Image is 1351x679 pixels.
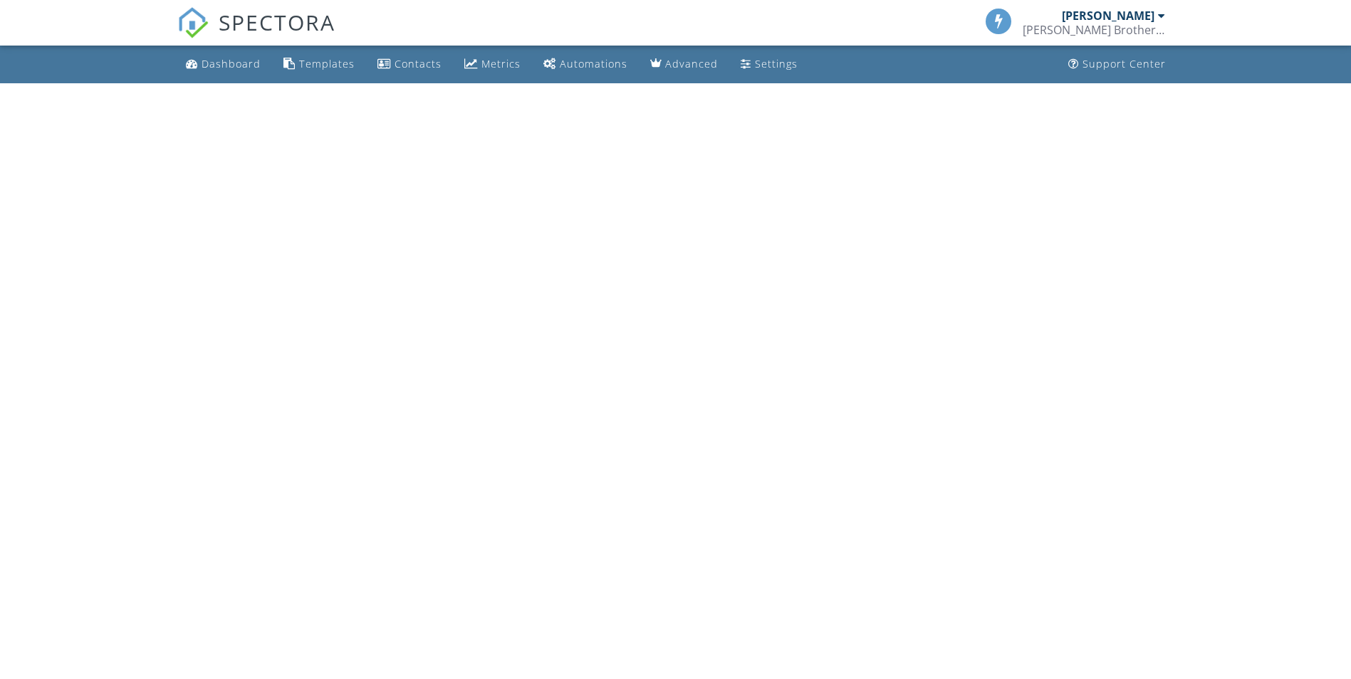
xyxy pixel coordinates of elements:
[538,51,633,78] a: Automations (Basic)
[202,57,261,70] div: Dashboard
[177,19,335,49] a: SPECTORA
[299,57,355,70] div: Templates
[1062,9,1154,23] div: [PERSON_NAME]
[177,7,209,38] img: The Best Home Inspection Software - Spectora
[665,57,718,70] div: Advanced
[372,51,447,78] a: Contacts
[459,51,526,78] a: Metrics
[645,51,724,78] a: Advanced
[395,57,442,70] div: Contacts
[735,51,803,78] a: Settings
[180,51,266,78] a: Dashboard
[481,57,521,70] div: Metrics
[1083,57,1166,70] div: Support Center
[219,7,335,37] span: SPECTORA
[1063,51,1172,78] a: Support Center
[755,57,798,70] div: Settings
[560,57,627,70] div: Automations
[278,51,360,78] a: Templates
[1023,23,1165,37] div: Kistler Brothers Home Inspection Inc.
